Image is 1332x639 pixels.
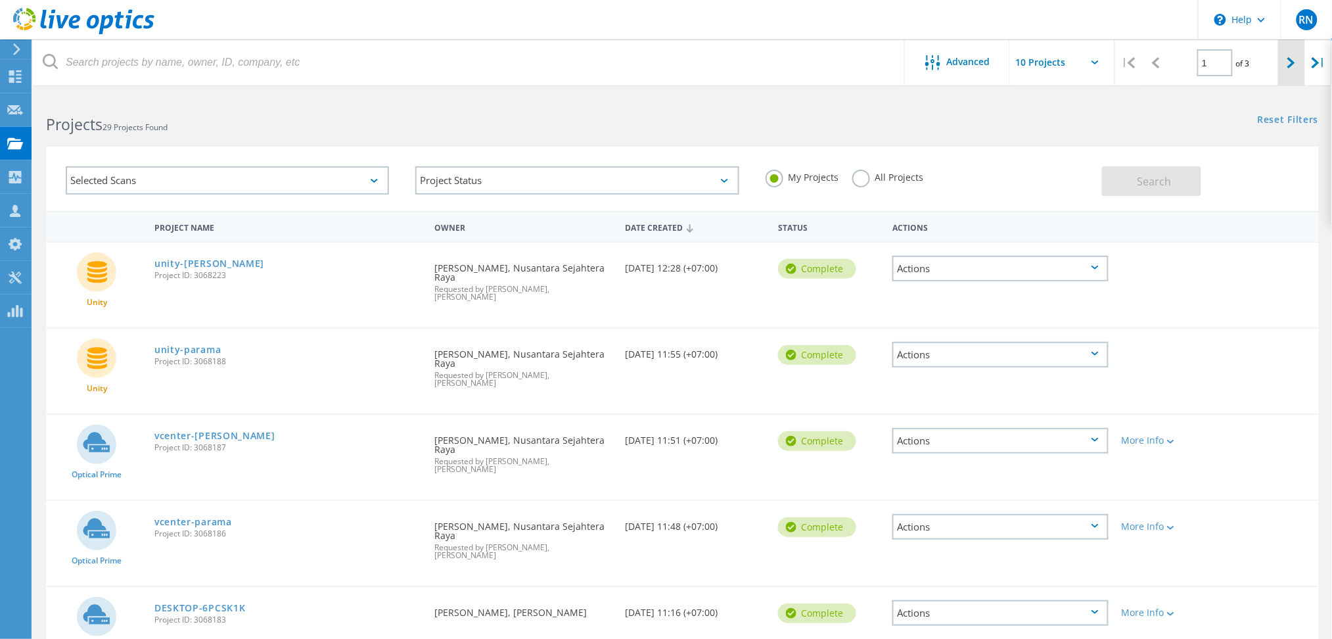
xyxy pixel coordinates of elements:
div: [DATE] 12:28 (+07:00) [619,243,771,286]
b: Projects [46,114,103,135]
span: Requested by [PERSON_NAME], [PERSON_NAME] [434,544,612,559]
div: More Info [1122,436,1210,445]
span: Search [1137,174,1172,189]
span: 29 Projects Found [103,122,168,133]
a: Live Optics Dashboard [13,28,154,37]
a: vcenter-[PERSON_NAME] [154,431,275,440]
label: My Projects [766,170,839,182]
div: Actions [886,214,1115,239]
a: DESKTOP-6PCSK1K [154,603,246,613]
div: Status [771,214,886,239]
button: Search [1102,166,1201,196]
span: RN [1299,14,1314,25]
span: Project ID: 3068183 [154,616,421,624]
span: Advanced [947,57,990,66]
svg: \n [1214,14,1226,26]
div: Actions [892,256,1109,281]
div: Actions [892,342,1109,367]
a: vcenter-parama [154,517,232,527]
span: Project ID: 3068188 [154,358,421,366]
span: Optical Prime [72,471,122,479]
div: More Info [1122,608,1210,617]
a: Reset Filters [1258,115,1319,126]
div: [DATE] 11:51 (+07:00) [619,415,771,458]
div: [DATE] 11:48 (+07:00) [619,501,771,544]
div: Complete [778,431,856,451]
span: Requested by [PERSON_NAME], [PERSON_NAME] [434,371,612,387]
a: unity-[PERSON_NAME] [154,259,264,268]
div: Complete [778,259,856,279]
div: Date Created [619,214,771,239]
label: All Projects [852,170,924,182]
div: [PERSON_NAME], Nusantara Sejahtera Raya [428,329,619,400]
span: Unity [87,298,107,306]
div: Complete [778,517,856,537]
div: Project Status [415,166,739,195]
div: [DATE] 11:16 (+07:00) [619,587,771,630]
div: | [1305,39,1332,86]
div: Actions [892,514,1109,540]
span: of 3 [1236,58,1250,69]
input: Search projects by name, owner, ID, company, etc [33,39,906,85]
div: Project Name [148,214,428,239]
span: Optical Prime [72,557,122,565]
span: Requested by [PERSON_NAME], [PERSON_NAME] [434,285,612,301]
span: Project ID: 3068186 [154,530,421,538]
span: Requested by [PERSON_NAME], [PERSON_NAME] [434,458,612,473]
div: More Info [1122,522,1210,531]
span: Project ID: 3068187 [154,444,421,452]
div: [PERSON_NAME], Nusantara Sejahtera Raya [428,243,619,314]
div: Complete [778,345,856,365]
div: Selected Scans [66,166,389,195]
div: Actions [892,600,1109,626]
div: | [1115,39,1142,86]
div: Complete [778,603,856,623]
a: unity-parama [154,345,221,354]
span: Unity [87,385,107,392]
div: [PERSON_NAME], Nusantara Sejahtera Raya [428,415,619,486]
div: [PERSON_NAME], [PERSON_NAME] [428,587,619,630]
span: Project ID: 3068223 [154,272,421,279]
div: Owner [428,214,619,239]
div: Actions [892,428,1109,454]
div: [DATE] 11:55 (+07:00) [619,329,771,372]
div: [PERSON_NAME], Nusantara Sejahtera Raya [428,501,619,573]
